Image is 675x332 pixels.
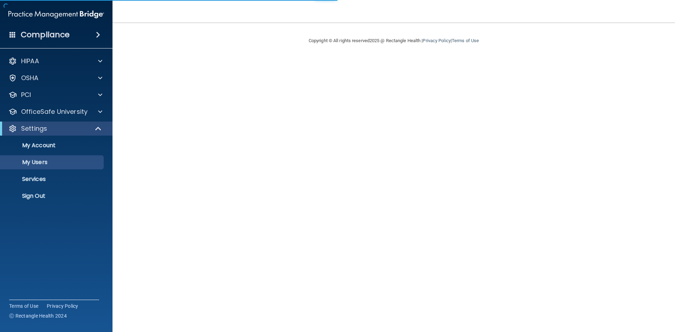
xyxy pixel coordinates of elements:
p: OSHA [21,74,39,82]
p: My Account [5,142,101,149]
img: PMB logo [8,7,104,21]
span: Ⓒ Rectangle Health 2024 [9,312,67,319]
a: Settings [8,124,102,133]
a: OfficeSafe University [8,108,102,116]
a: Privacy Policy [423,38,450,43]
p: Sign Out [5,193,101,200]
a: OSHA [8,74,102,82]
p: Services [5,176,101,183]
a: Terms of Use [452,38,479,43]
p: PCI [21,91,31,99]
a: Terms of Use [9,302,38,310]
div: Copyright © All rights reserved 2025 @ Rectangle Health | | [265,30,522,52]
a: Privacy Policy [47,302,78,310]
p: Settings [21,124,47,133]
h4: Compliance [21,30,70,40]
p: OfficeSafe University [21,108,88,116]
p: My Users [5,159,101,166]
a: HIPAA [8,57,102,65]
a: PCI [8,91,102,99]
p: HIPAA [21,57,39,65]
